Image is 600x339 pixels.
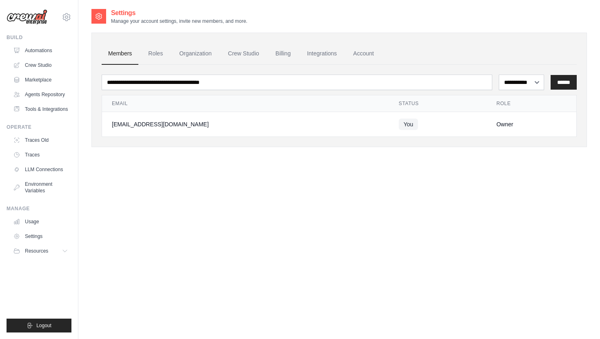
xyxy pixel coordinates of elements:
th: Role [487,95,576,112]
a: Environment Variables [10,178,71,197]
p: Manage your account settings, invite new members, and more. [111,18,247,24]
a: Marketplace [10,73,71,86]
a: Organization [173,43,218,65]
div: Manage [7,205,71,212]
a: Usage [10,215,71,228]
a: Crew Studio [222,43,266,65]
a: Automations [10,44,71,57]
a: Tools & Integrations [10,103,71,116]
a: Crew Studio [10,59,71,72]
div: Owner [496,120,567,128]
a: Members [102,43,138,65]
span: Logout [36,322,51,329]
div: Build [7,34,71,41]
img: Logo [7,9,47,25]
a: Agents Repository [10,88,71,101]
h2: Settings [111,8,247,18]
a: LLM Connections [10,163,71,176]
th: Email [102,95,389,112]
div: [EMAIL_ADDRESS][DOMAIN_NAME] [112,120,379,128]
a: Traces [10,148,71,161]
a: Integrations [300,43,343,65]
a: Settings [10,230,71,243]
a: Traces Old [10,134,71,147]
a: Roles [142,43,169,65]
button: Resources [10,244,71,258]
a: Account [347,43,380,65]
span: You [399,119,418,130]
a: Billing [269,43,297,65]
th: Status [389,95,487,112]
span: Resources [25,248,48,254]
div: Operate [7,124,71,130]
button: Logout [7,319,71,332]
